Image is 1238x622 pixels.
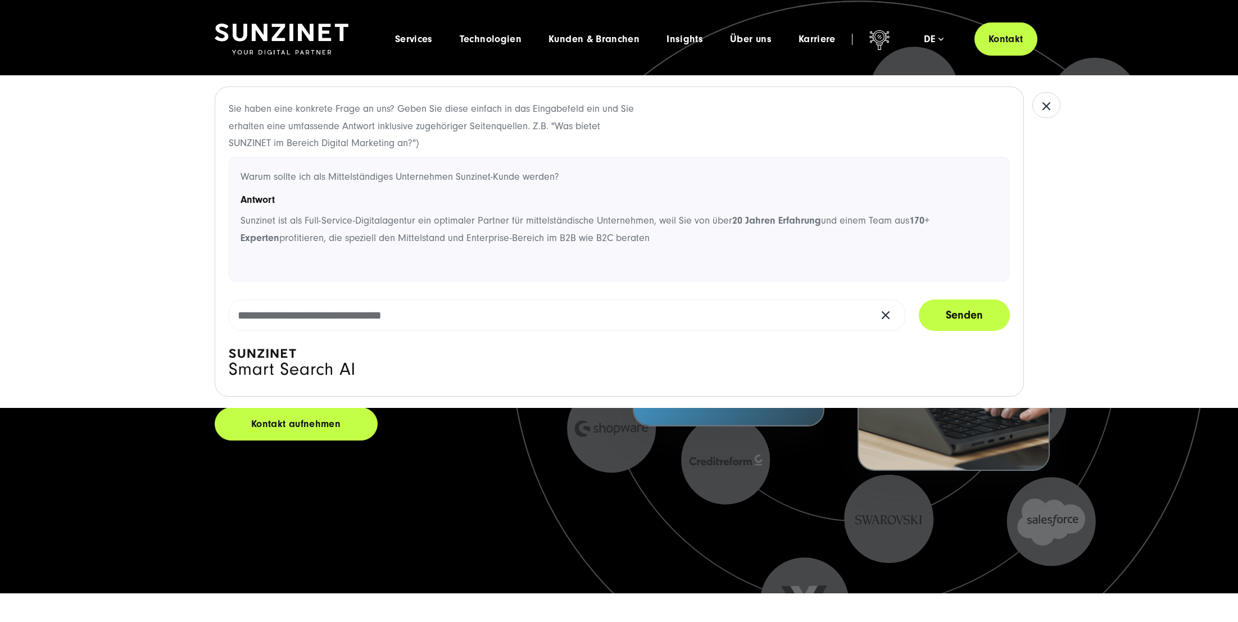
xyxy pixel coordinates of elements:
a: Über uns [730,34,772,45]
strong: 20 Jahren Erfahrung [732,215,821,226]
p: Sunzinet ist als Full-Service-Digitalagentur ein optimaler Partner für mittelständische Unternehm... [241,212,998,247]
a: Insights [666,34,703,45]
img: SUNZINET Full Service Digital Agentur [215,24,348,55]
a: Technologien [460,34,521,45]
a: Services [395,34,433,45]
a: Kontakt [974,22,1037,56]
h4: Antwort [241,192,998,208]
a: Kunden & Branchen [548,34,640,45]
a: Kontakt aufnehmen [215,407,378,441]
p: Warum sollte ich als Mittelständiges Unternehmen Sunzinet-Kunde werden? [241,169,998,186]
div: de [924,34,944,45]
p: Sie haben eine konkrete Frage an uns? Geben Sie diese einfach in das Eingabefeld ein und Sie erha... [229,101,636,152]
button: Senden [919,299,1010,331]
strong: 170+ Experten [241,215,929,244]
a: Karriere [799,34,836,45]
